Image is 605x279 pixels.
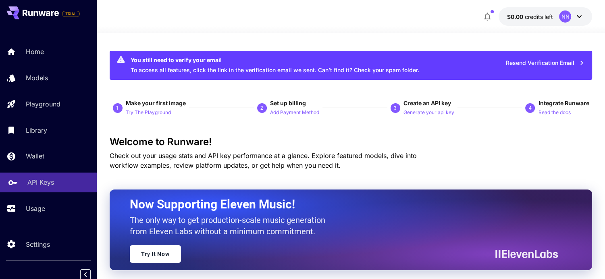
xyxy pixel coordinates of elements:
[26,151,44,161] p: Wallet
[270,107,319,117] button: Add Payment Method
[62,9,80,19] span: Add your payment card to enable full platform functionality.
[130,214,331,237] p: The only way to get production-scale music generation from Eleven Labs without a minimum commitment.
[26,99,60,109] p: Playground
[538,109,570,117] p: Read the docs
[403,100,451,106] span: Create an API key
[26,125,47,135] p: Library
[131,56,419,64] div: You still need to verify your email
[26,47,44,56] p: Home
[110,152,417,169] span: Check out your usage stats and API key performance at a glance. Explore featured models, dive int...
[110,136,593,148] h3: Welcome to Runware!
[126,100,186,106] span: Make your first image
[529,104,532,112] p: 4
[499,7,592,26] button: $0.00NN
[538,100,589,106] span: Integrate Runware
[130,197,552,212] h2: Now Supporting Eleven Music!
[26,204,45,213] p: Usage
[507,13,524,20] span: $0.00
[538,107,570,117] button: Read the docs
[130,245,181,263] a: Try It Now
[270,109,319,117] p: Add Payment Method
[116,104,119,112] p: 1
[507,12,553,21] div: $0.00
[524,13,553,20] span: credits left
[27,177,54,187] p: API Keys
[403,107,454,117] button: Generate your api key
[559,10,571,23] div: NN
[403,109,454,117] p: Generate your api key
[126,107,171,117] button: Try The Playground
[260,104,263,112] p: 2
[126,109,171,117] p: Try The Playground
[394,104,397,112] p: 3
[26,239,50,249] p: Settings
[26,73,48,83] p: Models
[501,55,589,71] button: Resend Verification Email
[131,53,419,77] div: To access all features, click the link in the verification email we sent. Can’t find it? Check yo...
[270,100,306,106] span: Set up billing
[62,11,79,17] span: TRIAL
